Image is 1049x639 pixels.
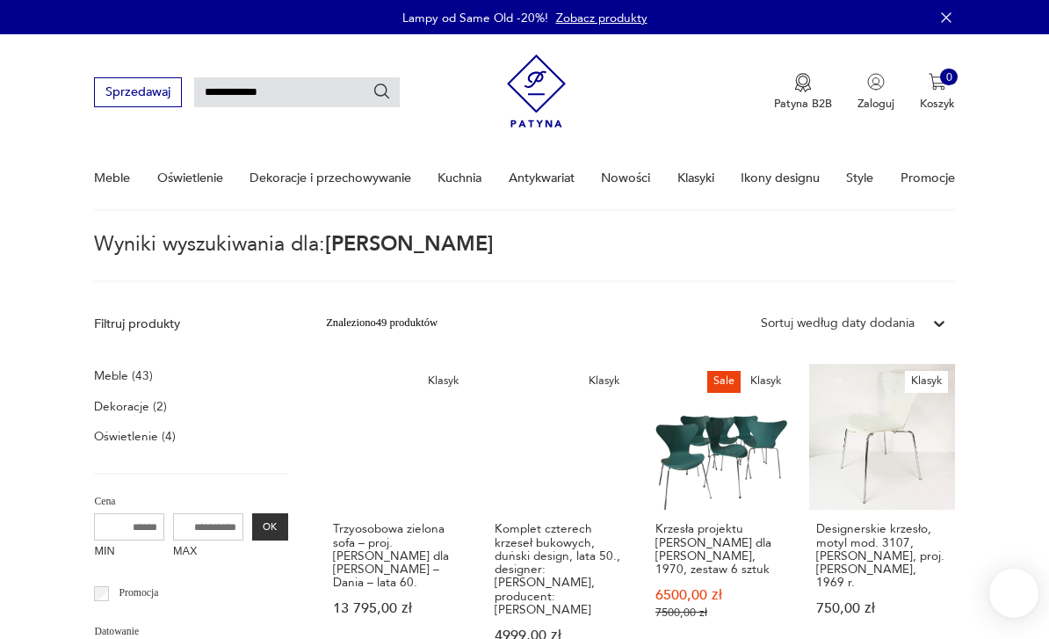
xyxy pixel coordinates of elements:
[94,236,954,281] p: Wyniki wyszukiwania dla:
[940,69,958,86] div: 0
[94,396,167,418] a: Dekoracje (2)
[333,602,464,615] p: 13 795,00 zł
[173,541,243,565] label: MAX
[761,315,915,332] div: Sortuj według daty dodania
[495,522,626,616] h3: Komplet czterech krzeseł bukowych, duński design, lata 50., designer: [PERSON_NAME], producent: [...
[119,585,159,602] p: Promocja
[857,96,894,112] p: Zaloguj
[507,48,566,134] img: Patyna - sklep z meblami i dekoracjami vintage
[94,425,176,447] a: Oświetlenie (4)
[655,522,786,576] h3: Krzesła projektu [PERSON_NAME] dla [PERSON_NAME], 1970, zestaw 6 sztuk
[774,73,832,112] a: Ikona medaluPatyna B2B
[655,606,786,620] p: 7500,00 zł
[250,148,411,208] a: Dekoracje i przechowywanie
[556,10,647,26] a: Zobacz produkty
[94,88,181,98] a: Sprzedawaj
[326,315,438,332] div: Znaleziono 49 produktów
[509,148,575,208] a: Antykwariat
[94,77,181,106] button: Sprzedawaj
[989,569,1038,618] iframe: Smartsupp widget button
[774,96,832,112] p: Patyna B2B
[94,493,288,511] p: Cena
[920,73,955,112] button: 0Koszyk
[601,148,650,208] a: Nowości
[373,83,392,102] button: Szukaj
[857,73,894,112] button: Zaloguj
[794,73,812,92] img: Ikona medalu
[816,522,947,589] h3: Designerskie krzesło, motyl mod. 3107, [PERSON_NAME], proj. [PERSON_NAME], 1969 r.
[252,513,288,541] button: OK
[333,522,464,589] h3: Trzyosobowa zielona sofa – proj. [PERSON_NAME] dla [PERSON_NAME] – Dania – lata 60.
[677,148,714,208] a: Klasyki
[774,73,832,112] button: Patyna B2B
[929,73,946,91] img: Ikona koszyka
[655,589,786,602] p: 6500,00 zł
[901,148,955,208] a: Promocje
[94,316,288,333] p: Filtruj produkty
[867,73,885,91] img: Ikonka użytkownika
[816,602,947,615] p: 750,00 zł
[920,96,955,112] p: Koszyk
[94,541,164,565] label: MIN
[741,148,820,208] a: Ikony designu
[325,230,494,258] span: [PERSON_NAME]
[438,148,481,208] a: Kuchnia
[94,365,153,387] a: Meble (43)
[157,148,223,208] a: Oświetlenie
[402,10,548,26] p: Lampy od Same Old -20%!
[94,148,130,208] a: Meble
[846,148,873,208] a: Style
